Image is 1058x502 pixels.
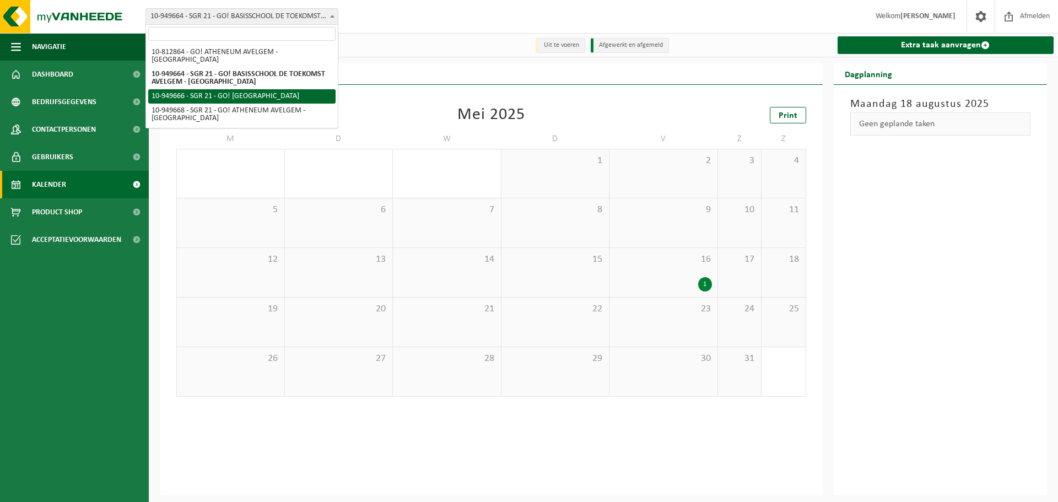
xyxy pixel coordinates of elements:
[398,303,495,315] span: 21
[767,155,800,167] span: 4
[398,204,495,216] span: 7
[501,129,610,149] td: D
[290,353,387,365] span: 27
[724,353,756,365] span: 31
[145,8,338,25] span: 10-949664 - SGR 21 - GO! BASISSCHOOL DE TOEKOMST AVELGEM - AVELGEM
[182,353,279,365] span: 26
[779,111,797,120] span: Print
[148,89,336,104] li: 10-949666 - SGR 21 - GO! [GEOGRAPHIC_DATA]
[507,204,604,216] span: 8
[767,253,800,266] span: 18
[176,129,285,149] td: M
[724,253,756,266] span: 17
[398,353,495,365] span: 28
[507,303,604,315] span: 22
[615,303,712,315] span: 23
[762,129,806,149] td: Z
[32,226,121,253] span: Acceptatievoorwaarden
[457,107,525,123] div: Mei 2025
[507,353,604,365] span: 29
[615,353,712,365] span: 30
[285,129,393,149] td: D
[770,107,806,123] a: Print
[698,277,712,292] div: 1
[834,63,903,84] h2: Dagplanning
[148,45,336,67] li: 10-812864 - GO! ATHENEUM AVELGEM - [GEOGRAPHIC_DATA]
[32,171,66,198] span: Kalender
[609,129,718,149] td: V
[850,112,1031,136] div: Geen geplande taken
[724,303,756,315] span: 24
[507,155,604,167] span: 1
[838,36,1054,54] a: Extra taak aanvragen
[724,155,756,167] span: 3
[182,303,279,315] span: 19
[615,155,712,167] span: 2
[148,67,336,89] li: 10-949664 - SGR 21 - GO! BASISSCHOOL DE TOEKOMST AVELGEM - [GEOGRAPHIC_DATA]
[32,33,66,61] span: Navigatie
[507,253,604,266] span: 15
[900,12,956,20] strong: [PERSON_NAME]
[32,116,96,143] span: Contactpersonen
[767,303,800,315] span: 25
[718,129,762,149] td: Z
[398,253,495,266] span: 14
[615,253,712,266] span: 16
[536,38,585,53] li: Uit te voeren
[146,9,338,24] span: 10-949664 - SGR 21 - GO! BASISSCHOOL DE TOEKOMST AVELGEM - AVELGEM
[290,204,387,216] span: 6
[290,253,387,266] span: 13
[290,303,387,315] span: 20
[591,38,669,53] li: Afgewerkt en afgemeld
[724,204,756,216] span: 10
[615,204,712,216] span: 9
[182,204,279,216] span: 5
[32,143,73,171] span: Gebruikers
[32,88,96,116] span: Bedrijfsgegevens
[32,61,73,88] span: Dashboard
[182,253,279,266] span: 12
[393,129,501,149] td: W
[767,204,800,216] span: 11
[32,198,82,226] span: Product Shop
[148,104,336,126] li: 10-949668 - SGR 21 - GO! ATHENEUM AVELGEM - [GEOGRAPHIC_DATA]
[850,96,1031,112] h3: Maandag 18 augustus 2025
